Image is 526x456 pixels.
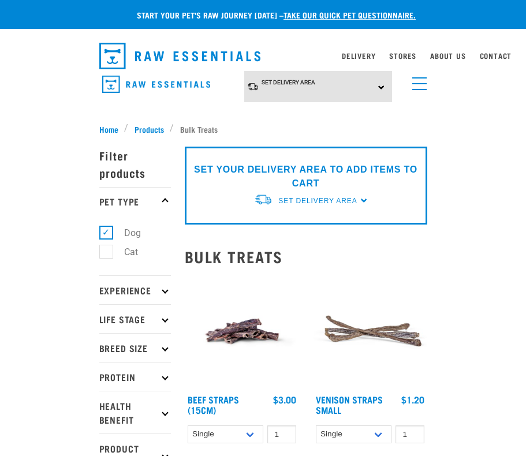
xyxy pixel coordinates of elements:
a: Venison Straps Small [316,397,383,412]
label: Dog [106,226,146,240]
a: Home [99,123,125,135]
nav: breadcrumbs [99,123,427,135]
a: Contact [480,54,512,58]
a: Products [128,123,170,135]
a: Delivery [342,54,375,58]
div: $3.00 [273,394,296,405]
span: Products [135,123,164,135]
img: Raw Essentials Logo [99,43,261,69]
a: Stores [389,54,416,58]
div: $1.20 [401,394,424,405]
img: van-moving.png [254,193,273,205]
span: Set Delivery Area [278,197,357,205]
a: Beef Straps (15cm) [188,397,239,412]
a: take our quick pet questionnaire. [283,13,416,17]
p: Filter products [99,141,171,187]
p: Pet Type [99,187,171,216]
input: 1 [396,425,424,443]
a: menu [406,70,427,91]
img: Venison Straps [313,274,427,388]
nav: dropdown navigation [90,38,437,74]
span: Home [99,123,118,135]
p: Health Benefit [99,391,171,433]
span: Set Delivery Area [262,79,315,85]
img: van-moving.png [247,82,259,91]
p: SET YOUR DELIVERY AREA TO ADD ITEMS TO CART [193,163,419,190]
p: Life Stage [99,304,171,333]
input: 1 [267,425,296,443]
p: Breed Size [99,333,171,362]
label: Cat [106,245,143,259]
a: About Us [430,54,465,58]
img: Raw Essentials Beef Straps 15cm 6 Pack [185,274,299,388]
p: Protein [99,362,171,391]
p: Experience [99,275,171,304]
img: Raw Essentials Logo [102,76,210,94]
h2: Bulk Treats [185,248,427,266]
